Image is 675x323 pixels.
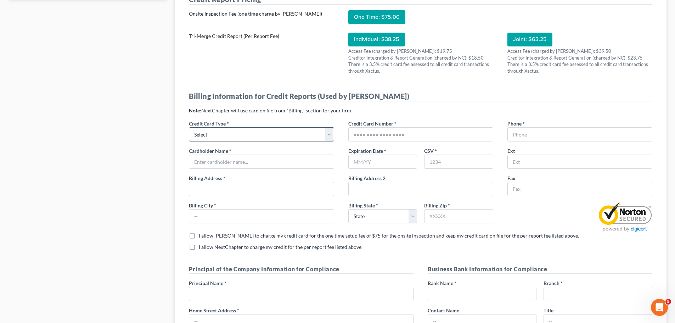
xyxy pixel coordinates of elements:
[189,107,652,114] p: NextChapter will use card on file from "Billing" section for your firm
[189,155,333,168] input: Enter cardholder name...
[424,148,434,154] span: CSV
[507,33,552,46] div: Joint: $63.25
[348,148,383,154] span: Expiration Date
[348,48,493,55] div: Access Fee (charged by [PERSON_NAME]): $19.75
[507,147,515,155] label: Ext
[189,175,222,181] span: Billing Address
[189,307,236,313] span: Home Street Address
[349,128,493,141] input: ●●●● ●●●● ●●●● ●●●●
[428,287,536,301] input: --
[544,280,559,286] span: Branch
[424,209,493,223] input: XXXXX
[189,265,414,274] h5: Principal of the Company Information for Compliance
[348,155,417,169] input: MM/YY
[348,202,375,208] span: Billing State
[189,182,333,196] input: --
[507,174,516,182] label: Fax
[348,33,405,46] div: Individual: $38.25
[508,128,652,141] input: Phone
[651,299,668,316] iframe: Intercom live chat
[424,155,493,168] input: 1234
[189,107,201,113] strong: Note:
[598,213,652,219] a: Norton Secured privacy certification
[189,10,334,17] div: Onsite Inspection Fee (one time charge by [PERSON_NAME])
[507,121,522,127] span: Phone
[189,91,652,101] h4: Billing Information for Credit Reports (Used by [PERSON_NAME])
[189,148,228,154] span: Cardholder Name
[199,244,362,250] span: I allow NextChapter to charge my credit for the per report fee listed above.
[544,287,652,301] input: --
[189,121,226,127] span: Credit Card Type
[665,299,671,305] span: 5
[189,202,213,208] span: Billing City
[507,48,652,55] div: Access Fee (charged by [PERSON_NAME]): $39.50
[428,307,459,314] label: Contact Name
[348,121,393,127] span: Credit Card Number
[598,202,652,232] img: Powered by Symantec
[348,55,493,61] div: Creditor Integration & Report Generation (charged by NC): $18.50
[348,10,405,24] div: One Time: $75.00
[544,307,553,314] label: Title
[508,182,652,196] input: Fax
[348,174,386,182] label: Billing Address 2
[189,210,333,223] input: --
[428,265,652,274] h5: Business Bank Information for Compliance
[507,61,652,74] div: There is a 3.5% credit card fee assessed to all credit card transactions through Xactus.
[348,61,493,74] div: There is a 3.5% credit card fee assessed to all credit card transactions through Xactus.
[189,33,334,40] div: Tri-Merge Credit Report (Per Report Fee)
[349,182,493,196] input: --
[189,280,223,286] span: Principal Name
[508,155,652,168] input: Ext
[189,287,413,301] input: --
[507,55,652,61] div: Creditor Integration & Report Generation (charged by NC): $23.75
[424,202,447,208] span: Billing Zip
[199,233,579,239] span: I allow [PERSON_NAME] to charge my credit card for the one time setup fee of $75 for the onsite i...
[428,280,453,286] span: Bank Name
